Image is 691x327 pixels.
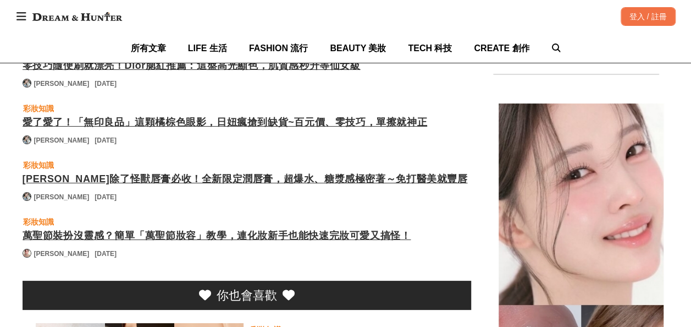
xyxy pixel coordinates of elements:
div: 你也會喜歡 [217,286,277,304]
a: [PERSON_NAME] [34,192,90,202]
a: BEAUTY 美妝 [330,34,386,63]
div: 彩妝知識 [23,102,54,115]
div: 登入 / 註冊 [621,7,676,26]
img: Avatar [23,249,31,257]
a: Avatar [23,192,31,201]
div: 彩妝知識 [23,216,54,228]
a: 所有文章 [131,34,166,63]
a: 彩妝知識 [23,102,54,115]
a: 零技巧隨便刷就漂亮！Dior腮紅推薦：這盤高光顯色，肌質感秒升等仙女級 [23,58,471,73]
div: [DATE] [95,135,117,145]
a: CREATE 創作 [474,34,529,63]
a: 萬聖節裝扮沒靈感？簡單「萬聖節妝容」教學，連化妝新手也能快速完妝可愛又搞怪！ [23,228,471,243]
span: FASHION 流行 [249,43,308,53]
a: FASHION 流行 [249,34,308,63]
img: Avatar [23,136,31,144]
a: 愛了愛了！「無印良品」這顆橘棕色眼影，日妞瘋搶到缺貨~百元價、零技巧，單擦就神正 [23,115,471,130]
a: [PERSON_NAME] [34,249,90,259]
img: Avatar [23,193,31,200]
div: [DATE] [95,79,117,89]
a: Avatar [23,135,31,144]
span: CREATE 創作 [474,43,529,53]
span: BEAUTY 美妝 [330,43,386,53]
div: [DATE] [95,249,117,259]
a: 彩妝知識 [23,159,54,172]
span: TECH 科技 [408,43,452,53]
a: 彩妝知識 [23,215,54,228]
div: 彩妝知識 [23,159,54,171]
a: TECH 科技 [408,34,452,63]
a: [PERSON_NAME] [34,79,90,89]
span: 所有文章 [131,43,166,53]
img: Dream & Hunter [27,7,128,26]
img: Avatar [23,79,31,87]
a: LIFE 生活 [188,34,227,63]
span: LIFE 生活 [188,43,227,53]
div: [DATE] [95,192,117,202]
a: [PERSON_NAME]除了怪獸唇膏必收！全新限定潤唇膏，超爆水、糖漿感極密著～免打醫美就豐唇 [23,172,471,187]
a: [PERSON_NAME] [34,135,90,145]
